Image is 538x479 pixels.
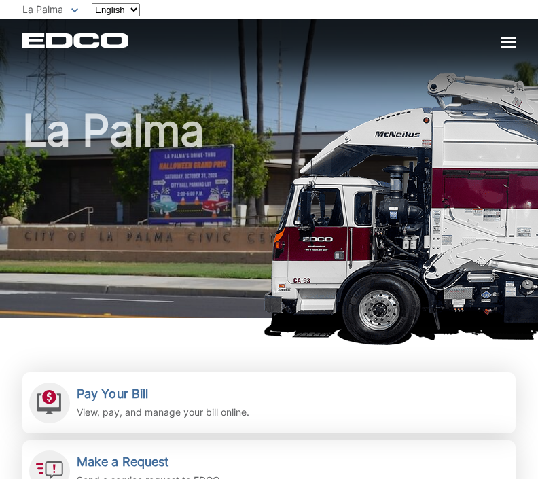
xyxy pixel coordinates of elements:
[22,3,63,15] span: La Palma
[77,455,222,469] h2: Make a Request
[77,387,249,402] h2: Pay Your Bill
[92,3,140,16] select: Select a language
[77,405,249,420] p: View, pay, and manage your bill online.
[22,33,130,48] a: EDCD logo. Return to the homepage.
[22,109,516,324] h1: La Palma
[22,372,516,433] a: Pay Your Bill View, pay, and manage your bill online.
